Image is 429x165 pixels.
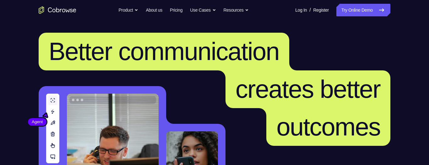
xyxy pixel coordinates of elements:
a: Go to the home page [39,6,76,14]
a: About us [146,4,162,16]
span: outcomes [276,113,380,141]
button: Product [119,4,138,16]
button: Resources [224,4,249,16]
button: Use Cases [190,4,216,16]
a: Register [313,4,329,16]
a: Try Online Demo [336,4,390,16]
span: / [309,6,311,14]
a: Pricing [170,4,182,16]
a: Log In [295,4,307,16]
span: Better communication [49,37,279,65]
span: creates better [236,75,380,103]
